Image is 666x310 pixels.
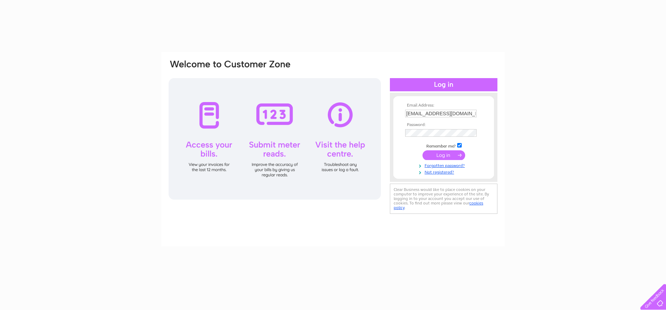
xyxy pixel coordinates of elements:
[390,184,497,214] div: Clear Business would like to place cookies on your computer to improve your experience of the sit...
[405,162,484,168] a: Forgotten password?
[394,201,483,210] a: cookies policy
[403,142,484,149] td: Remember me?
[422,150,465,160] input: Submit
[405,168,484,175] a: Not registered?
[403,103,484,108] th: Email Address:
[403,123,484,127] th: Password:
